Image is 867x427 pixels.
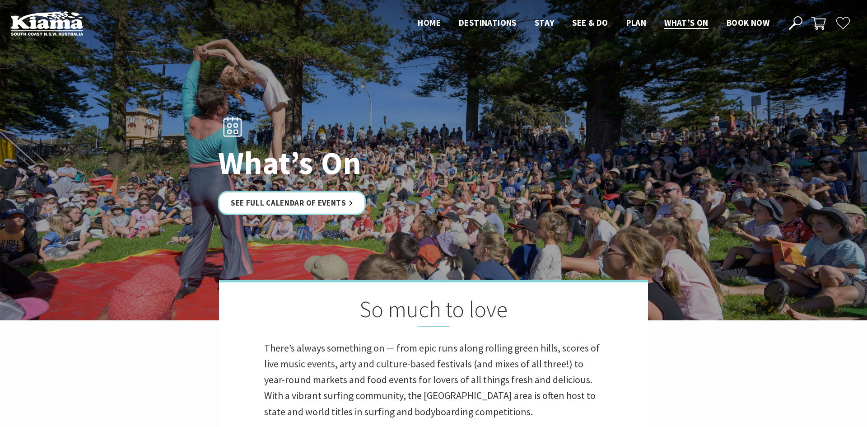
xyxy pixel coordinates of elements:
img: Kiama Logo [11,11,83,36]
span: Book now [727,17,769,28]
a: See Full Calendar of Events [218,191,366,215]
span: Destinations [459,17,517,28]
nav: Main Menu [409,16,778,31]
span: What’s On [664,17,709,28]
span: Home [418,17,441,28]
h1: What’s On [218,145,473,180]
span: See & Do [572,17,608,28]
h2: So much to love [264,296,603,327]
p: There’s always something on — from epic runs along rolling green hills, scores of live music even... [264,340,603,420]
span: Stay [535,17,555,28]
span: Plan [626,17,647,28]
